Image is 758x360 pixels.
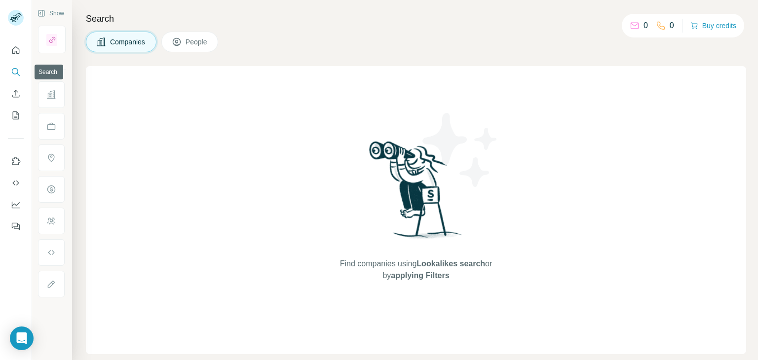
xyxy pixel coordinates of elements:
button: My lists [8,107,24,124]
button: Use Surfe on LinkedIn [8,152,24,170]
span: Lookalikes search [417,259,485,268]
button: Feedback [8,217,24,235]
button: Enrich CSV [8,85,24,103]
img: Surfe Illustration - Stars [416,106,505,194]
button: Buy credits [690,19,736,33]
span: People [186,37,208,47]
h4: Search [86,12,746,26]
button: Quick start [8,41,24,59]
span: applying Filters [391,271,449,280]
button: Dashboard [8,196,24,214]
button: Search [8,63,24,81]
button: Use Surfe API [8,174,24,192]
p: 0 [644,20,648,32]
p: 0 [670,20,674,32]
div: Open Intercom Messenger [10,326,34,350]
img: Surfe Illustration - Woman searching with binoculars [365,139,467,249]
span: Companies [110,37,146,47]
span: Find companies using or by [337,258,495,282]
button: Show [31,6,71,21]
